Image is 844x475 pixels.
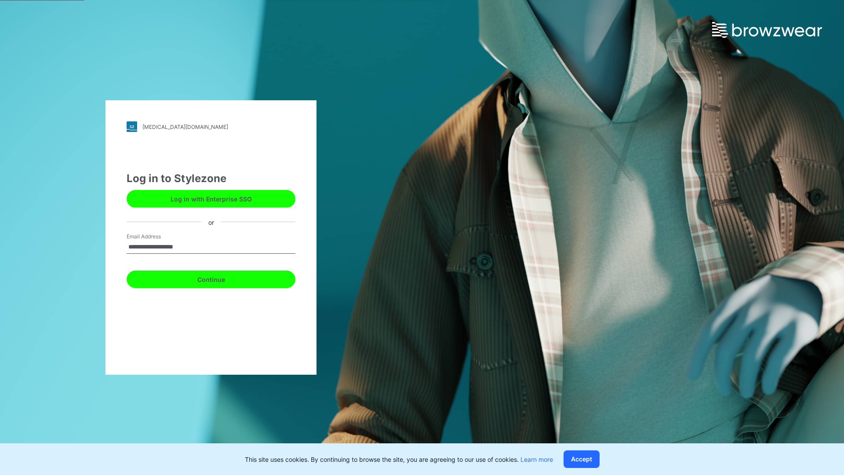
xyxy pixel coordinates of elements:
[127,270,295,288] button: Continue
[245,455,553,464] p: This site uses cookies. By continuing to browse the site, you are agreeing to our use of cookies.
[127,121,137,132] img: stylezone-logo.562084cfcfab977791bfbf7441f1a819.svg
[127,190,295,208] button: Log in with Enterprise SSO
[127,233,188,241] label: Email Address
[712,22,822,38] img: browzwear-logo.e42bd6dac1945053ebaf764b6aa21510.svg
[564,450,600,468] button: Accept
[201,217,221,227] div: or
[520,456,553,463] a: Learn more
[127,121,295,132] a: [MEDICAL_DATA][DOMAIN_NAME]
[142,124,228,130] div: [MEDICAL_DATA][DOMAIN_NAME]
[127,171,295,186] div: Log in to Stylezone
